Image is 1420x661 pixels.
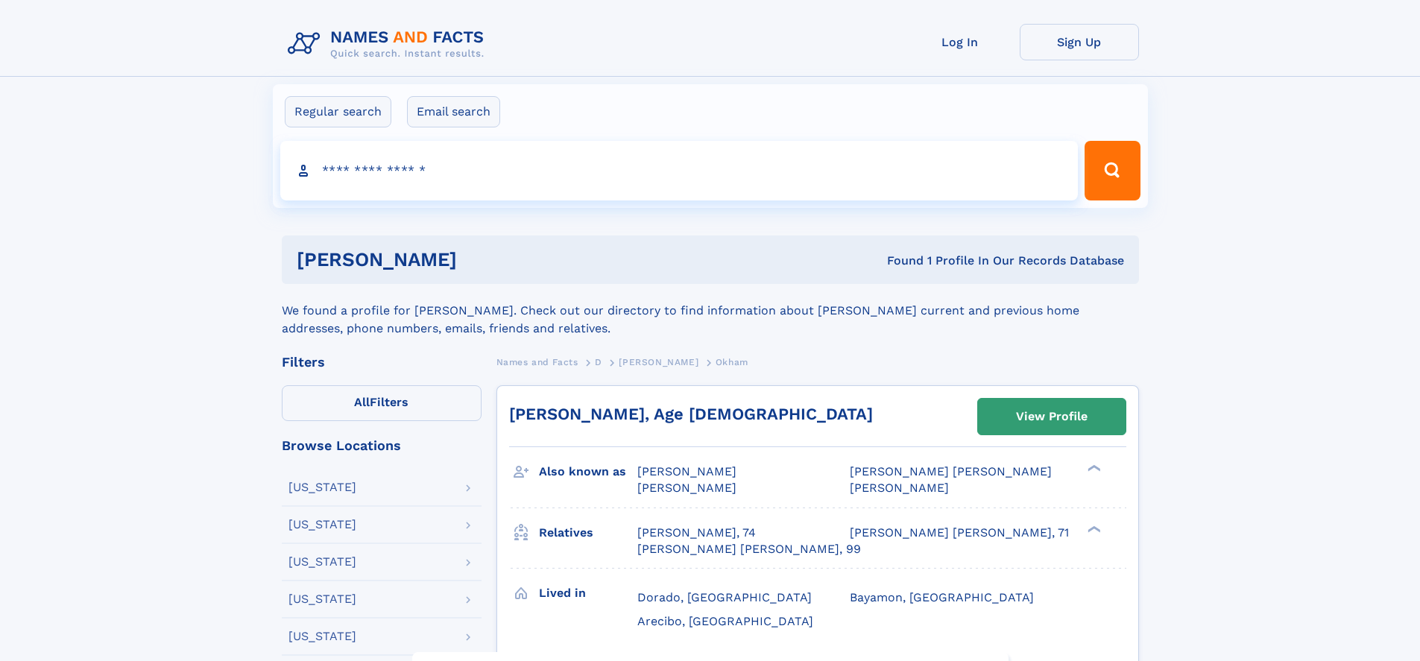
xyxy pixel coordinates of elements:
[288,481,356,493] div: [US_STATE]
[539,581,637,606] h3: Lived in
[1020,24,1139,60] a: Sign Up
[496,352,578,371] a: Names and Facts
[637,464,736,478] span: [PERSON_NAME]
[288,519,356,531] div: [US_STATE]
[1016,399,1088,434] div: View Profile
[539,520,637,545] h3: Relatives
[619,357,698,367] span: [PERSON_NAME]
[850,525,1069,541] a: [PERSON_NAME] [PERSON_NAME], 71
[282,284,1139,338] div: We found a profile for [PERSON_NAME]. Check out our directory to find information about [PERSON_N...
[850,464,1052,478] span: [PERSON_NAME] [PERSON_NAME]
[637,541,861,557] a: [PERSON_NAME] [PERSON_NAME], 99
[282,385,482,421] label: Filters
[850,590,1034,604] span: Bayamon, [GEOGRAPHIC_DATA]
[595,357,602,367] span: D
[539,459,637,484] h3: Also known as
[288,630,356,642] div: [US_STATE]
[595,352,602,371] a: D
[716,357,748,367] span: Okham
[637,590,812,604] span: Dorado, [GEOGRAPHIC_DATA]
[280,141,1079,200] input: search input
[619,352,698,371] a: [PERSON_NAME]
[672,253,1124,269] div: Found 1 Profile In Our Records Database
[354,395,370,409] span: All
[637,481,736,495] span: [PERSON_NAME]
[637,525,756,541] a: [PERSON_NAME], 74
[1085,141,1140,200] button: Search Button
[1084,524,1102,534] div: ❯
[288,556,356,568] div: [US_STATE]
[509,405,873,423] a: [PERSON_NAME], Age [DEMOGRAPHIC_DATA]
[407,96,500,127] label: Email search
[282,24,496,64] img: Logo Names and Facts
[285,96,391,127] label: Regular search
[282,439,482,452] div: Browse Locations
[288,593,356,605] div: [US_STATE]
[978,399,1126,434] a: View Profile
[297,250,672,269] h1: [PERSON_NAME]
[637,614,813,628] span: Arecibo, [GEOGRAPHIC_DATA]
[900,24,1020,60] a: Log In
[282,355,482,369] div: Filters
[850,481,949,495] span: [PERSON_NAME]
[1084,464,1102,473] div: ❯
